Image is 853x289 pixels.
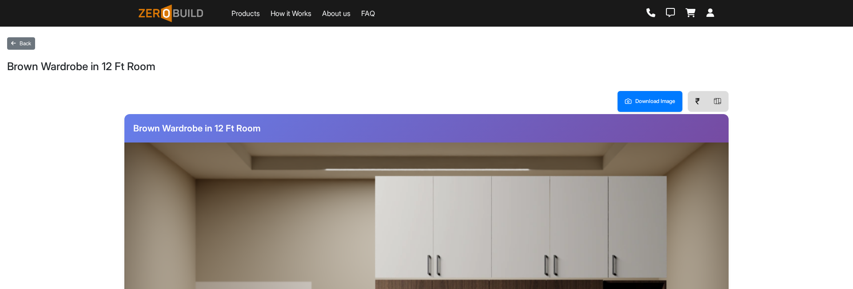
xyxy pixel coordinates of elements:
[361,8,375,19] a: FAQ
[7,60,846,73] h1: Brown Wardrobe in 12 Ft Room
[688,91,707,111] div: Toggle Price Display
[7,37,35,50] button: Back
[706,8,714,18] a: Login
[618,91,682,112] button: Download Image
[375,175,667,278] img: 8ft Loft - Ivory Cream - 80 x 225 x 10 cm
[322,8,351,19] a: About us
[635,97,675,105] span: Download Image
[707,91,728,111] div: Toggle Internal View
[124,114,729,143] h3: Brown Wardrobe in 12 Ft Room
[231,8,260,19] a: Products
[139,4,203,22] img: ZeroBuild logo
[271,8,311,19] a: How it Works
